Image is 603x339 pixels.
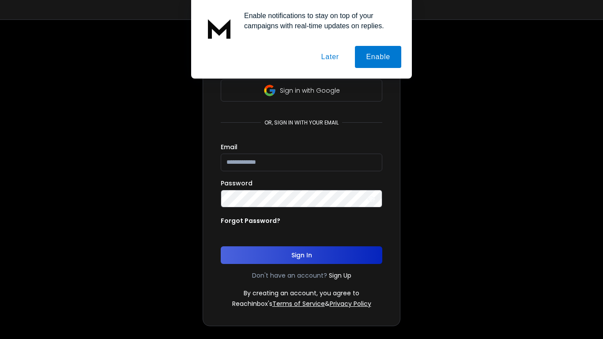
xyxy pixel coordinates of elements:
p: Forgot Password? [221,216,280,225]
label: Email [221,144,237,150]
label: Password [221,180,253,186]
p: or, sign in with your email [261,119,342,126]
div: Enable notifications to stay on top of your campaigns with real-time updates on replies. [237,11,401,31]
a: Privacy Policy [330,299,371,308]
img: notification icon [202,11,237,46]
button: Sign in with Google [221,79,382,102]
p: Don't have an account? [252,271,327,280]
p: ReachInbox's & [232,299,371,308]
a: Terms of Service [272,299,325,308]
button: Enable [355,46,401,68]
a: Sign Up [329,271,351,280]
button: Sign In [221,246,382,264]
button: Later [310,46,350,68]
p: Sign in with Google [280,86,340,95]
p: By creating an account, you agree to [244,289,359,298]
